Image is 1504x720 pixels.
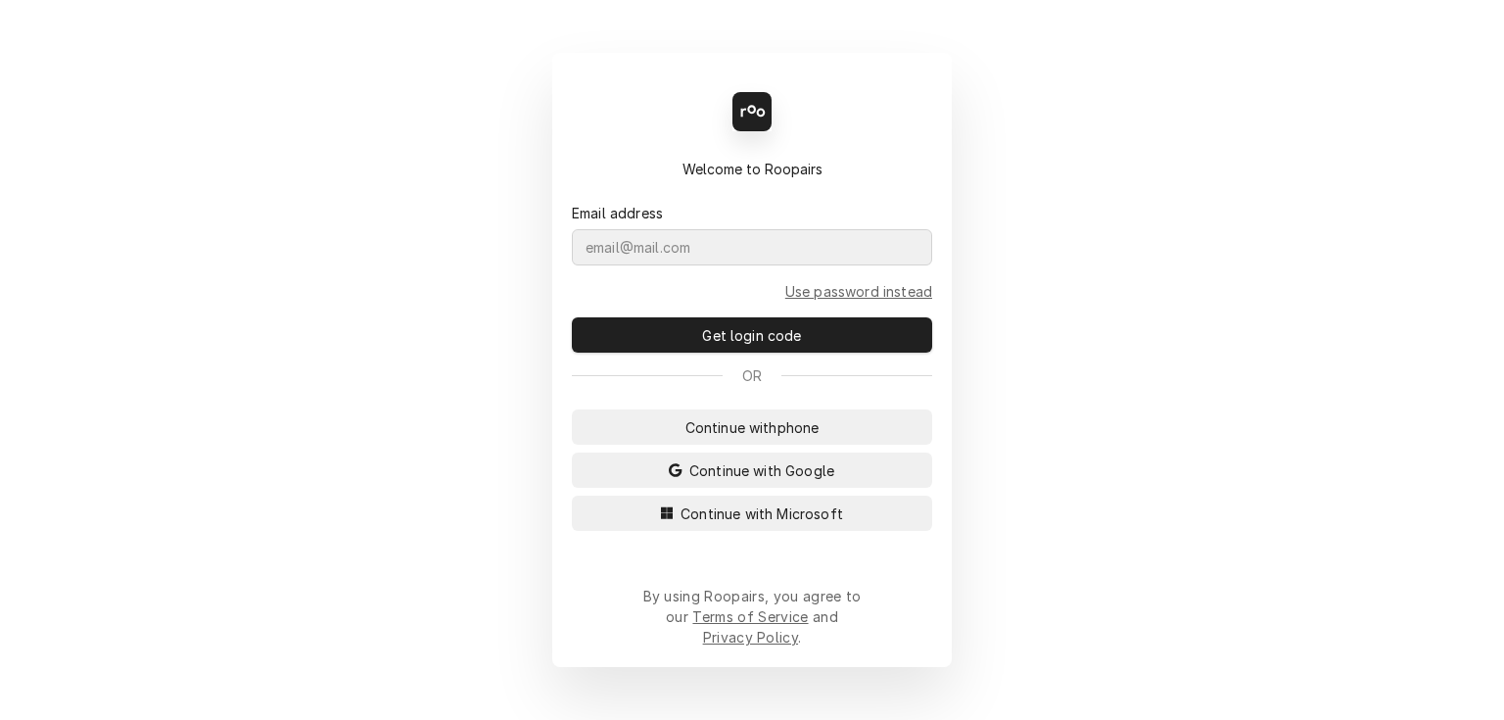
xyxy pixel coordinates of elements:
[572,453,932,488] button: Continue with Google
[572,203,663,223] label: Email address
[572,365,932,386] div: Or
[677,504,847,524] span: Continue with Microsoft
[572,409,932,445] button: Continue withphone
[685,460,838,481] span: Continue with Google
[572,317,932,353] button: Get login code
[572,496,932,531] button: Continue with Microsoft
[572,159,932,179] div: Welcome to Roopairs
[698,325,805,346] span: Get login code
[642,586,862,648] div: By using Roopairs, you agree to our and .
[703,629,798,646] a: Privacy Policy
[692,608,808,625] a: Terms of Service
[785,281,932,302] a: Go to Email and password form
[681,417,823,438] span: Continue with phone
[572,229,932,265] input: email@mail.com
